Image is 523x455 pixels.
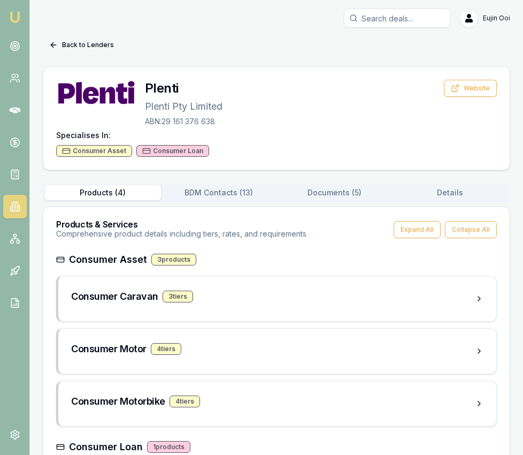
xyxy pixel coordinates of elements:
p: ABN: 29 161 376 638 [145,116,222,127]
button: Back to Lenders [43,36,120,54]
button: BDM Contacts ( 13 ) [161,185,277,200]
span: Eujin Ooi [483,14,510,22]
h3: Consumer Motorbike [71,394,165,409]
div: 3 products [151,254,196,266]
h4: Specialises In: [56,130,497,141]
button: Documents ( 5 ) [276,185,393,200]
p: Comprehensive product details including tiers, rates, and requirements [56,229,306,239]
button: Products ( 4 ) [45,185,161,200]
div: Consumer Asset [56,145,132,157]
img: emu-icon-u.png [9,11,21,24]
img: Plenti logo [56,80,136,105]
input: Search deals [344,9,451,28]
button: Collapse All [445,221,497,238]
p: Plenti Pty Limited [145,99,222,114]
h3: Products & Services [56,220,306,229]
button: Expand All [394,221,441,238]
h3: Consumer Motor [71,342,147,357]
div: 3 tier s [163,291,193,302]
div: 4 tier s [170,396,200,407]
h3: Consumer Caravan [71,289,158,304]
div: 1 products [147,441,190,453]
h3: Consumer Asset [69,252,147,267]
button: Details [393,185,509,200]
h3: Consumer Loan [69,439,143,454]
div: Consumer Loan [136,145,209,157]
button: Website [444,80,497,97]
div: 4 tier s [151,343,181,355]
h3: Plenti [145,80,222,97]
